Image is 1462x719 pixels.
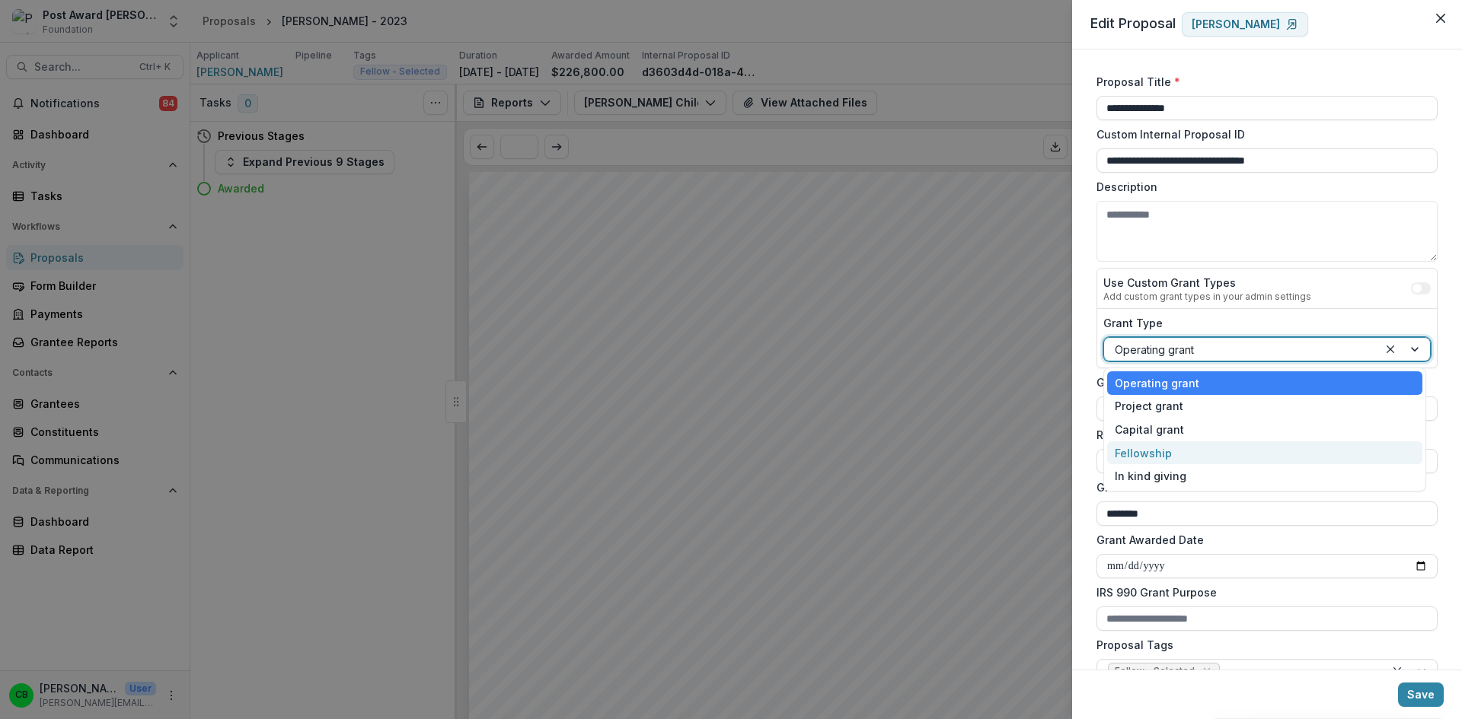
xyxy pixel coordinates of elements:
label: Grant Awarded Amount [1096,479,1428,495]
span: Edit Proposal [1090,15,1176,31]
label: Description [1096,179,1428,195]
div: Clear selected options [1388,662,1406,680]
div: Project grant [1107,395,1422,418]
label: IRS 990 Grant Purpose [1096,584,1428,600]
div: Fellowship [1107,441,1422,465]
div: Clear selected options [1381,340,1400,358]
div: Add custom grant types in your admin settings [1103,291,1311,302]
a: [PERSON_NAME] [1182,12,1308,37]
button: Close [1428,6,1453,30]
label: Use Custom Grant Types [1103,275,1311,291]
div: Operating grant [1107,371,1422,395]
div: In kind giving [1107,464,1422,488]
label: Custom Internal Proposal ID [1096,126,1428,142]
p: [PERSON_NAME] [1192,18,1280,31]
div: Capital grant [1107,418,1422,441]
label: Grant Type [1103,315,1422,331]
label: Requested Amount [1096,427,1428,443]
span: Fellow - Selected [1115,666,1195,676]
label: Grant Awarded Date [1096,532,1428,548]
label: Proposal Tags [1096,637,1428,653]
label: Proposal Title [1096,74,1428,90]
button: Save [1398,682,1444,707]
div: Remove Fellow - Selected [1199,663,1215,679]
label: Grant Program Areas [1096,374,1428,390]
